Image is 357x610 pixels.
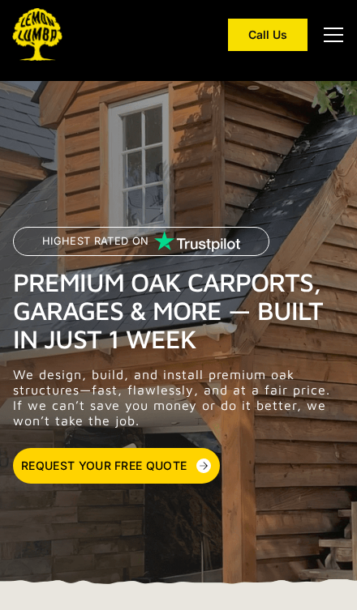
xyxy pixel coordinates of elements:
p: Highest Rated on [42,236,148,247]
div: menu [314,15,346,54]
div: Call Us [248,29,287,41]
h1: Premium Oak Carports, Garages & More — Built in Just 1 Week [13,268,344,354]
a: Call Us [228,19,308,51]
div: Request Your Free Quote [21,456,187,476]
a: Request Your Free Quote [13,448,220,484]
p: We design, build, and install premium oak structures—fast, flawlessly, and at a fair price. If we... [13,367,344,429]
a: Highest Rated on [13,227,269,268]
